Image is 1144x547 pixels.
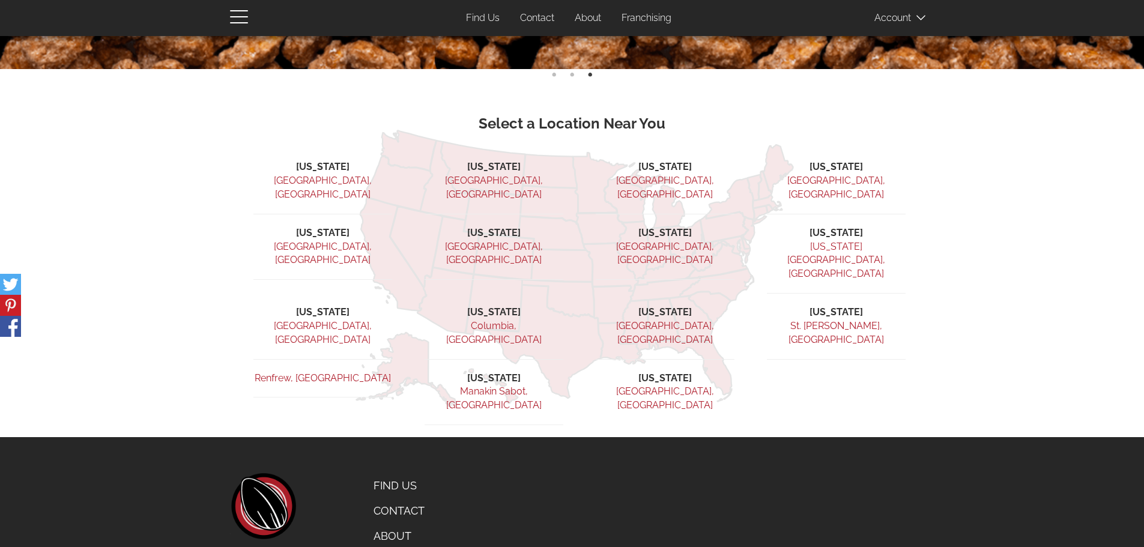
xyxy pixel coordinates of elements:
[787,175,885,200] a: [GEOGRAPHIC_DATA], [GEOGRAPHIC_DATA]
[274,175,372,200] a: [GEOGRAPHIC_DATA], [GEOGRAPHIC_DATA]
[548,69,560,81] button: 1 of 3
[457,7,509,30] a: Find Us
[596,226,734,240] li: [US_STATE]
[274,241,372,266] a: [GEOGRAPHIC_DATA], [GEOGRAPHIC_DATA]
[365,473,483,498] a: Find Us
[274,320,372,345] a: [GEOGRAPHIC_DATA], [GEOGRAPHIC_DATA]
[616,241,714,266] a: [GEOGRAPHIC_DATA], [GEOGRAPHIC_DATA]
[425,226,563,240] li: [US_STATE]
[253,160,392,174] li: [US_STATE]
[787,241,885,280] a: [US_STATE][GEOGRAPHIC_DATA], [GEOGRAPHIC_DATA]
[616,320,714,345] a: [GEOGRAPHIC_DATA], [GEOGRAPHIC_DATA]
[365,498,483,524] a: Contact
[253,306,392,319] li: [US_STATE]
[255,372,391,384] a: Renfrew, [GEOGRAPHIC_DATA]
[446,320,542,345] a: Columbia, [GEOGRAPHIC_DATA]
[446,385,542,411] a: Manakin Sabot, [GEOGRAPHIC_DATA]
[445,241,543,266] a: [GEOGRAPHIC_DATA], [GEOGRAPHIC_DATA]
[767,306,906,319] li: [US_STATE]
[445,175,543,200] a: [GEOGRAPHIC_DATA], [GEOGRAPHIC_DATA]
[788,320,884,345] a: St. [PERSON_NAME], [GEOGRAPHIC_DATA]
[253,226,392,240] li: [US_STATE]
[596,160,734,174] li: [US_STATE]
[425,306,563,319] li: [US_STATE]
[616,385,714,411] a: [GEOGRAPHIC_DATA], [GEOGRAPHIC_DATA]
[239,116,906,131] h3: Select a Location Near You
[767,160,906,174] li: [US_STATE]
[584,69,596,81] button: 3 of 3
[511,7,563,30] a: Contact
[616,175,714,200] a: [GEOGRAPHIC_DATA], [GEOGRAPHIC_DATA]
[230,473,296,539] a: home
[613,7,680,30] a: Franchising
[566,7,610,30] a: About
[767,226,906,240] li: [US_STATE]
[596,372,734,385] li: [US_STATE]
[596,306,734,319] li: [US_STATE]
[425,160,563,174] li: [US_STATE]
[425,372,563,385] li: [US_STATE]
[566,69,578,81] button: 2 of 3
